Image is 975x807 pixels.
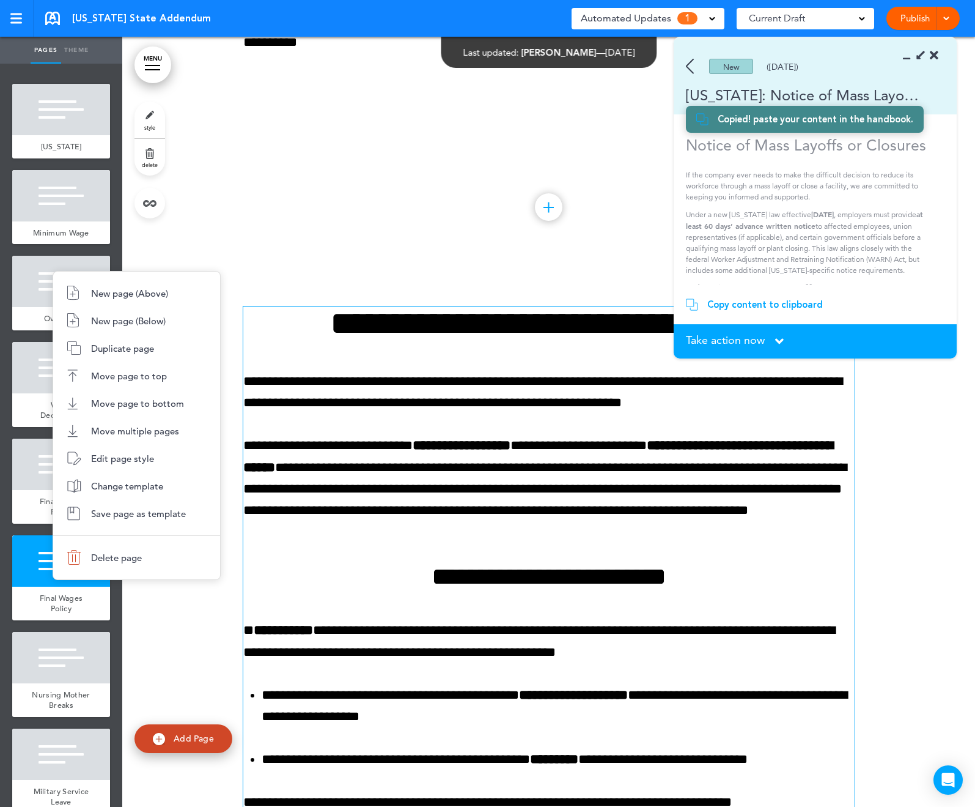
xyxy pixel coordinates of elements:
[91,480,163,492] span: Change template
[91,508,186,519] span: Save page as template
[91,425,179,437] span: Move multiple pages
[933,765,963,795] div: Open Intercom Messenger
[91,398,184,409] span: Move page to bottom
[91,453,154,464] span: Edit page style
[91,552,142,563] span: Delete page
[91,315,166,327] span: New page (Below)
[91,370,167,382] span: Move page to top
[91,343,154,354] span: Duplicate page
[91,288,168,299] span: New page (Above)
